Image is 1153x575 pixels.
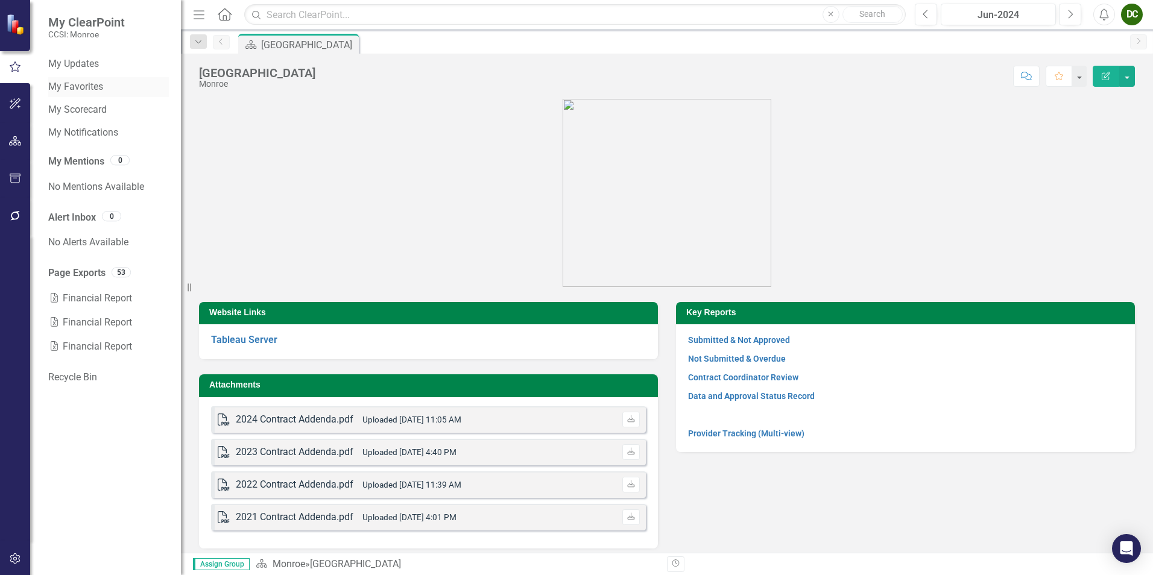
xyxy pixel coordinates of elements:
[48,230,169,254] div: No Alerts Available
[48,57,169,71] a: My Updates
[842,6,903,23] button: Search
[688,391,815,401] a: Data and Approval Status Record
[256,558,658,571] div: »
[859,9,885,19] span: Search
[688,354,786,363] a: Not Submitted & Overdue
[362,480,461,489] small: Uploaded [DATE] 11:39 AM
[563,99,771,287] img: OMH%20Logo_Green%202024%20Stacked.png
[48,155,104,169] a: My Mentions
[362,512,456,522] small: Uploaded [DATE] 4:01 PM
[48,126,169,140] a: My Notifications
[48,211,96,225] a: Alert Inbox
[362,415,461,424] small: Uploaded [DATE] 11:05 AM
[48,175,169,199] div: No Mentions Available
[273,558,305,570] a: Monroe
[236,511,353,524] div: 2021 Contract Addenda.pdf
[48,310,169,335] a: Financial Report
[48,286,169,310] a: Financial Report
[48,103,169,117] a: My Scorecard
[1112,534,1141,563] div: Open Intercom Messenger
[48,15,125,30] span: My ClearPoint
[686,308,1129,317] h3: Key Reports
[112,267,131,277] div: 53
[941,4,1056,25] button: Jun-2024
[244,4,906,25] input: Search ClearPoint...
[236,413,353,427] div: 2024 Contract Addenda.pdf
[310,558,401,570] div: [GEOGRAPHIC_DATA]
[209,380,652,389] h3: Attachments
[362,447,456,457] small: Uploaded [DATE] 4:40 PM
[236,478,353,492] div: 2022 Contract Addenda.pdf
[48,30,125,39] small: CCSI: Monroe
[945,8,1052,22] div: Jun-2024
[688,335,790,345] a: Submitted & Not Approved
[110,155,130,165] div: 0
[48,80,169,94] a: My Favorites
[48,371,169,385] a: Recycle Bin
[688,429,804,438] a: Provider Tracking (Multi-view)
[261,37,356,52] div: [GEOGRAPHIC_DATA]
[1121,4,1143,25] button: DC
[236,445,353,459] div: 2023 Contract Addenda.pdf
[688,372,798,382] a: Contract Coordinator Review
[48,335,169,359] a: Financial Report
[199,66,315,80] div: [GEOGRAPHIC_DATA]
[6,14,27,35] img: ClearPoint Strategy
[209,308,652,317] h3: Website Links
[211,334,277,345] a: Tableau Server
[102,211,121,221] div: 0
[48,266,106,280] a: Page Exports
[193,558,250,570] span: Assign Group
[199,80,315,89] div: Monroe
